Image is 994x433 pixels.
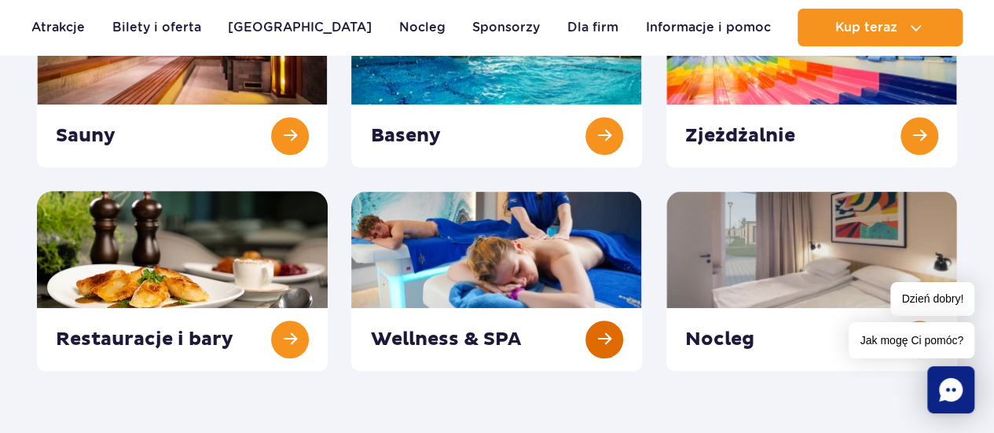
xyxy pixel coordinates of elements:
a: Informacje i pomoc [645,9,770,46]
div: Chat [927,366,974,413]
a: Bilety i oferta [112,9,201,46]
span: Jak mogę Ci pomóc? [849,322,974,358]
button: Kup teraz [798,9,963,46]
a: Atrakcje [31,9,85,46]
a: Nocleg [399,9,446,46]
span: Kup teraz [834,20,897,35]
a: Sponsorzy [472,9,540,46]
a: Dla firm [567,9,618,46]
span: Dzień dobry! [890,282,974,316]
a: [GEOGRAPHIC_DATA] [228,9,372,46]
